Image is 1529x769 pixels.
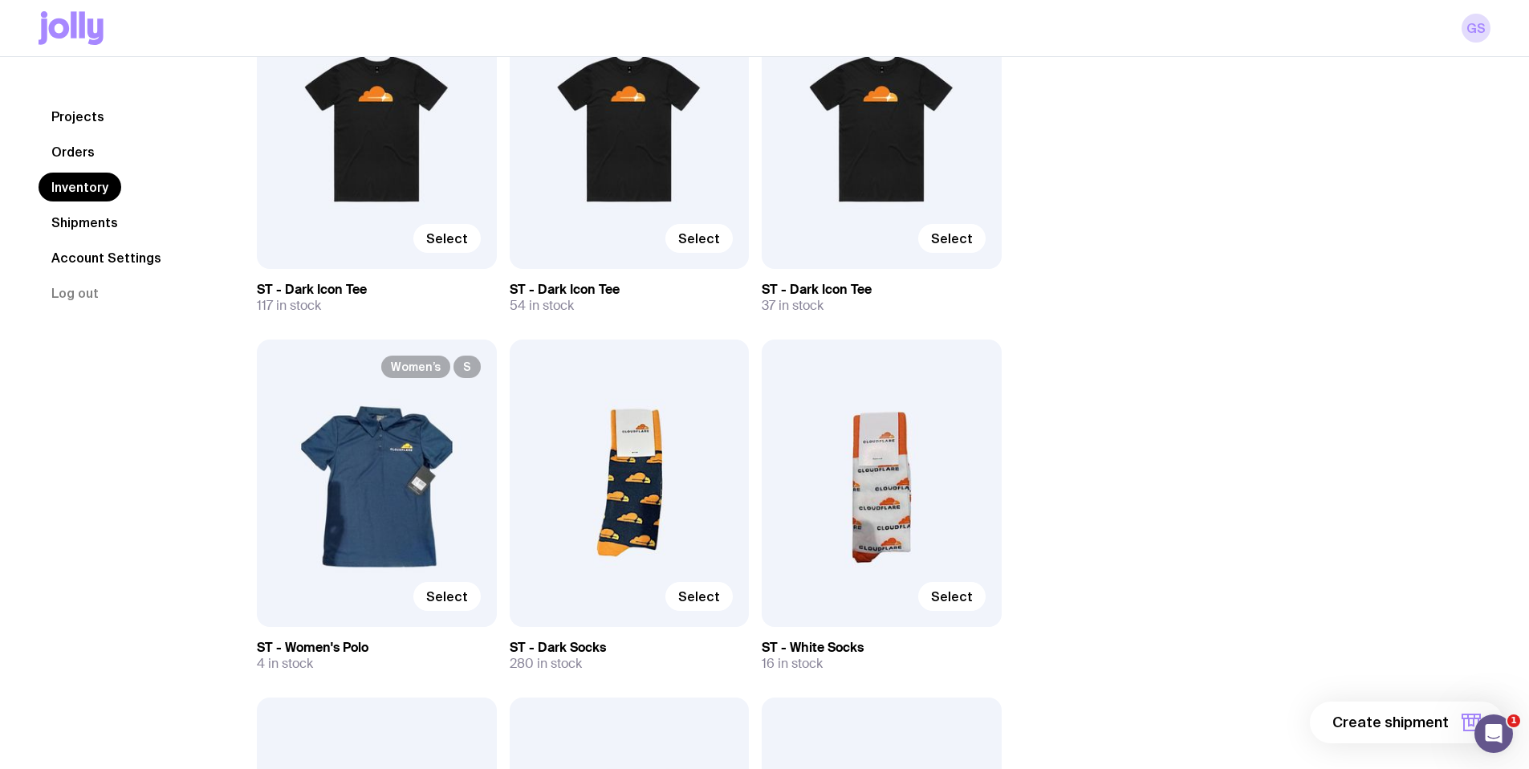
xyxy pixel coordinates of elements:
span: Select [931,230,973,246]
span: 280 in stock [510,656,582,672]
h3: ST - Women's Polo [257,640,497,656]
span: S [453,356,481,378]
h3: ST - White Socks [762,640,1002,656]
h3: ST - Dark Socks [510,640,750,656]
span: 54 in stock [510,298,574,314]
span: Select [678,230,720,246]
a: Shipments [39,208,131,237]
a: Account Settings [39,243,174,272]
span: 4 in stock [257,656,313,672]
a: Inventory [39,173,121,201]
a: GS [1462,14,1490,43]
iframe: Intercom live chat [1474,714,1513,753]
span: 37 in stock [762,298,823,314]
h3: ST - Dark Icon Tee [257,282,497,298]
span: 1 [1507,714,1520,727]
h3: ST - Dark Icon Tee [510,282,750,298]
a: Orders [39,137,108,166]
span: Select [931,588,973,604]
span: Select [678,588,720,604]
span: Select [426,230,468,246]
h3: ST - Dark Icon Tee [762,282,1002,298]
button: Log out [39,279,112,307]
span: Women’s [381,356,450,378]
span: Create shipment [1332,713,1449,732]
button: Create shipment [1310,702,1503,743]
span: Select [426,588,468,604]
span: 117 in stock [257,298,321,314]
span: 16 in stock [762,656,823,672]
a: Projects [39,102,117,131]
